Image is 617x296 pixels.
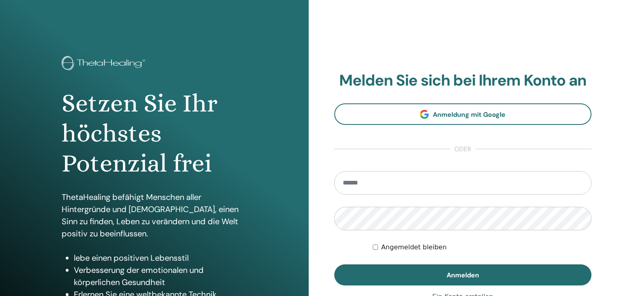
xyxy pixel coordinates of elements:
[62,88,247,179] h1: Setzen Sie Ihr höchstes Potenzial frei
[373,242,591,252] div: Keep me authenticated indefinitely or until I manually logout
[74,252,247,264] li: lebe einen positiven Lebensstil
[334,103,592,125] a: Anmeldung mit Google
[74,264,247,288] li: Verbesserung der emotionalen und körperlichen Gesundheit
[433,110,505,119] span: Anmeldung mit Google
[381,242,447,252] label: Angemeldet bleiben
[450,144,475,154] span: oder
[62,191,247,240] p: ThetaHealing befähigt Menschen aller Hintergründe und [DEMOGRAPHIC_DATA], einen Sinn zu finden, L...
[447,271,479,279] span: Anmelden
[334,264,592,285] button: Anmelden
[334,71,592,90] h2: Melden Sie sich bei Ihrem Konto an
